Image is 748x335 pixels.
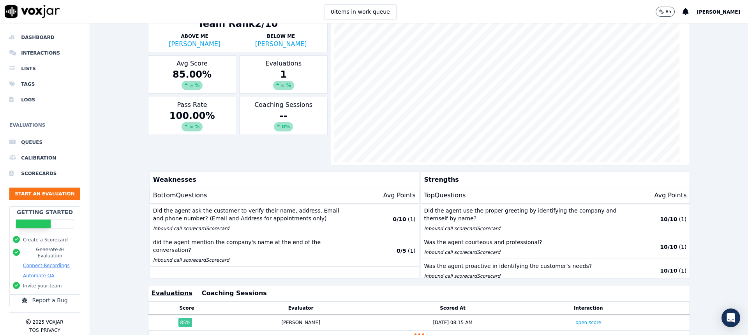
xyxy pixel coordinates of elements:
[239,97,328,135] div: Coaching Sessions
[408,247,416,255] p: ( 1 )
[697,9,740,15] span: [PERSON_NAME]
[9,150,80,166] a: Calibration
[288,305,314,311] button: Evaluator
[152,289,192,298] button: Evaluations
[383,191,416,200] p: Avg Points
[575,320,601,325] a: open score
[722,308,740,327] div: Open Intercom Messenger
[421,172,687,188] p: Strengths
[273,81,294,90] div: ∞ %
[178,318,192,327] div: 85 %
[9,166,80,181] a: Scorecards
[23,237,68,243] button: Create a Scorecard
[424,225,621,232] p: Inbound call scorecard Scorecard
[660,215,677,223] p: 10 / 10
[150,172,416,188] p: Weaknesses
[152,68,233,90] div: 85.00 %
[152,33,238,39] p: Above Me
[654,191,686,200] p: Avg Points
[23,246,77,259] button: Generate AI Evaluation
[656,7,675,17] button: 85
[202,289,267,298] button: Coaching Sessions
[41,327,60,333] button: Privacy
[153,225,350,232] p: Inbound call scorecard Scorecard
[153,238,350,254] p: did the agent mention the company's name at the end of the conversation?
[238,33,324,39] p: Below Me
[150,204,419,235] button: Did the agent ask the customer to verify their name, address, Email and phone number? (Email and ...
[243,68,324,90] div: 1
[17,208,73,216] h2: Getting Started
[243,110,324,131] div: --
[9,294,80,306] button: Report a Bug
[679,267,686,275] p: ( 1 )
[408,215,416,223] p: ( 1 )
[23,283,62,289] button: Invite your team
[9,135,80,150] a: Queues
[182,81,203,90] div: ∞ %
[397,247,406,255] p: 0 / 5
[697,7,748,16] button: [PERSON_NAME]
[424,262,621,270] p: Was the agent proactive in identifying the customer’s needs?
[198,18,278,30] div: Team Rank 2/10
[424,249,621,255] p: Inbound call scorecard Scorecard
[255,40,307,48] a: [PERSON_NAME]
[424,207,621,222] p: Did the agent use the proper greeting by identifying the company and themself by name?
[679,243,686,251] p: ( 1 )
[679,215,686,223] p: ( 1 )
[421,235,690,259] button: Was the agent courteous and professional? Inbound call scorecardScorecard 10/10 (1)
[574,305,603,311] button: Interaction
[148,55,236,94] div: Avg Score
[29,327,39,333] button: TOS
[148,97,236,135] div: Pass Rate
[665,9,671,15] p: 85
[324,4,397,19] button: 0items in work queue
[424,238,621,246] p: Was the agent courteous and professional?
[9,76,80,92] a: Tags
[421,259,690,283] button: Was the agent proactive in identifying the customer’s needs? Inbound call scorecardScorecard 10/1...
[9,188,80,200] button: Start an Evaluation
[150,235,419,267] button: did the agent mention the company's name at the end of the conversation? Inbound call scorecardSc...
[421,204,690,235] button: Did the agent use the proper greeting by identifying the company and themself by name? Inbound ca...
[440,305,466,311] button: Scored At
[23,273,54,279] button: Automate QA
[9,92,80,108] a: Logs
[239,55,328,94] div: Evaluations
[9,61,80,76] a: Lists
[23,262,70,269] button: Connect Recordings
[182,122,203,131] div: ∞ %
[424,273,621,279] p: Inbound call scorecard Scorecard
[153,207,350,222] p: Did the agent ask the customer to verify their name, address, Email and phone number? (Email and ...
[5,5,60,18] img: voxjar logo
[180,305,194,311] button: Score
[660,267,677,275] p: 10 / 10
[9,45,80,61] a: Interactions
[656,7,683,17] button: 85
[660,243,677,251] p: 10 / 10
[433,319,472,326] div: [DATE] 08:15 AM
[393,215,406,223] p: 0 / 10
[32,319,63,325] p: 2025 Voxjar
[9,30,80,45] a: Dashboard
[9,121,80,135] h6: Evaluations
[152,110,233,131] div: 100.00 %
[424,191,466,200] p: Top Questions
[169,40,221,48] a: [PERSON_NAME]
[274,122,293,131] div: 0%
[153,257,350,263] p: Inbound call scorecard Scorecard
[153,191,207,200] p: Bottom Questions
[281,319,320,326] div: [PERSON_NAME]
